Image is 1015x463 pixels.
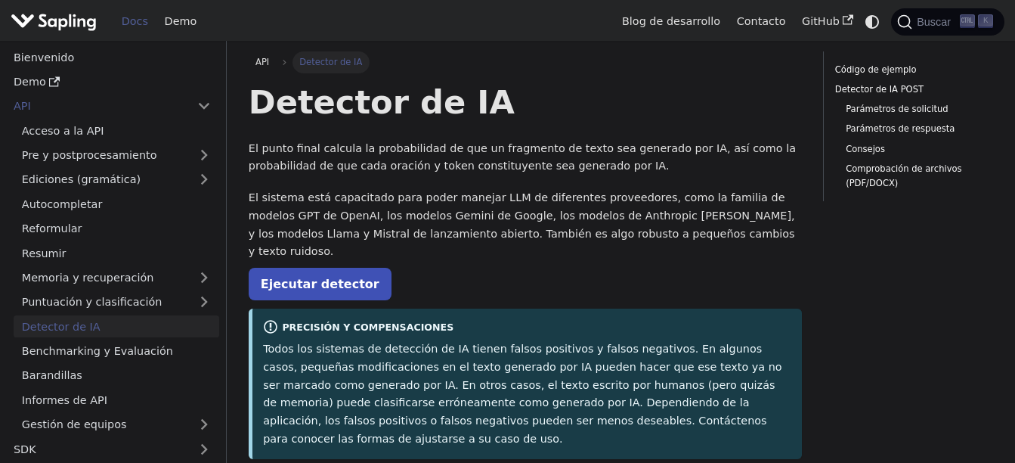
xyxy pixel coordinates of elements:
[11,11,102,33] a: Sapling.ai
[14,389,219,411] a: Informes de API
[891,8,1004,36] button: Buscar (Ctrl+K)
[978,14,993,28] kbd: K
[912,16,960,28] span: Buscar
[249,189,802,261] p: El sistema está capacitado para poder manejar LLM de diferentes proveedores, como la familia de m...
[282,322,453,333] font: Precisión y compensaciones
[14,120,219,141] a: Acceso a la API
[14,75,46,89] font: Demo
[249,268,391,300] a: Ejecutar detector
[5,438,189,460] a: SDK
[249,51,277,73] a: API
[14,414,219,436] a: Gestión de equipos
[113,10,156,33] a: Docs
[14,242,219,264] a: Resumir
[249,140,802,176] p: El punto final calcula la probabilidad de que un fragmento de texto sea generado por IA, así como...
[14,291,219,313] a: Puntuación y clasificación
[846,122,983,136] a: Parámetros de respuesta
[5,95,189,117] a: API
[14,169,219,191] a: Ediciones (gramática)
[14,193,219,215] a: Autocompletar
[255,57,269,67] span: API
[862,11,883,33] button: Cambiar entre el modo oscuro y claro (actualmente el modo del sistema)
[5,46,219,68] a: Bienvenido
[292,51,370,73] span: Detector de IA
[802,15,840,27] font: GitHub
[249,82,802,123] h1: Detector de IA
[794,10,861,33] a: GitHub
[846,102,983,117] a: Parámetros de solicitud
[614,10,729,33] a: Blog de desarrollo
[249,51,802,73] nav: Pan rallado
[11,11,97,33] img: Sapling.ai
[14,218,219,240] a: Reformular
[729,10,794,33] a: Contacto
[835,63,988,77] a: Código de ejemplo
[189,438,219,460] button: Expandir la categoría de la barra lateral 'SDK'
[846,162,983,191] a: Comprobación de archivos (PDF/DOCX)
[263,340,791,449] p: Todos los sistemas de detección de IA tienen falsos positivos y falsos negativos. En algunos caso...
[5,71,219,93] a: Demo
[189,95,219,117] button: Contraer la categoría de la barra lateral 'API'
[14,340,219,362] a: Benchmarking y Evaluación
[14,267,219,289] a: Memoria y recuperación
[14,144,219,166] a: Pre y postprocesamiento
[14,315,219,337] a: Detector de IA
[156,10,205,33] a: Demo
[14,365,219,387] a: Barandillas
[835,82,988,97] a: Detector de IA POST
[846,142,983,157] a: Consejos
